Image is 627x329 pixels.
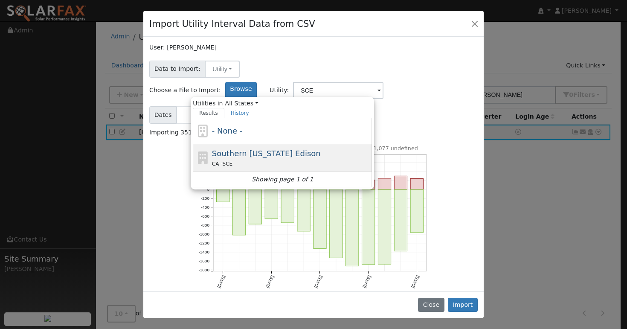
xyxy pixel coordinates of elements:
label: User: [PERSON_NAME] [149,43,217,52]
rect: onclick="" [411,178,424,189]
text: [DATE] [362,275,372,289]
div: Importing 35136 data points [149,128,478,137]
text: -1200 [198,241,209,245]
text: -1600 [198,259,209,263]
span: Southern [US_STATE] Edison [212,149,321,158]
span: - None - [212,126,242,135]
label: Browse [225,82,257,99]
text: -1400 [198,250,209,254]
text: -800 [201,223,209,227]
rect: onclick="" [395,189,407,251]
rect: onclick="" [378,178,391,189]
rect: onclick="" [265,189,278,219]
a: Results [193,108,224,118]
rect: onclick="" [330,189,343,258]
button: Close [469,17,481,29]
text: 0 [207,187,209,192]
a: All States [225,99,258,108]
button: Utility [205,61,240,78]
text: -1800 [198,268,209,272]
rect: onclick="" [362,180,375,189]
h4: Import Utility Interval Data from CSV [149,17,315,31]
span: Utility: [270,86,289,95]
span: Data to Import: [149,61,205,78]
span: CA - [212,161,223,167]
input: Select a Utility [293,82,383,99]
rect: onclick="" [281,189,294,223]
rect: onclick="" [249,189,261,224]
span: Dates [149,106,177,124]
text: -1000 [198,232,209,236]
text: [DATE] [265,275,275,289]
rect: onclick="" [313,189,326,249]
text: [DATE] [216,275,226,289]
span: Utilities in [193,99,372,108]
text: [DATE] [410,275,420,289]
rect: onclick="" [297,189,310,231]
rect: onclick="" [232,189,245,235]
span: Choose a File to Import: [149,86,221,95]
rect: onclick="" [395,176,407,189]
button: Import [448,298,478,312]
text: -200 [201,196,209,201]
text: Net -11,077 undefined [357,145,418,151]
text: -400 [201,205,209,210]
rect: onclick="" [378,189,391,264]
i: Showing page 1 of 1 [252,175,313,184]
button: Close [418,298,444,312]
rect: onclick="" [346,189,359,266]
text: [DATE] [313,275,323,289]
rect: onclick="" [411,189,424,233]
text: -600 [201,214,209,218]
rect: onclick="" [216,189,229,202]
span: SCE [223,161,233,167]
a: History [224,108,255,118]
rect: onclick="" [362,189,375,265]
